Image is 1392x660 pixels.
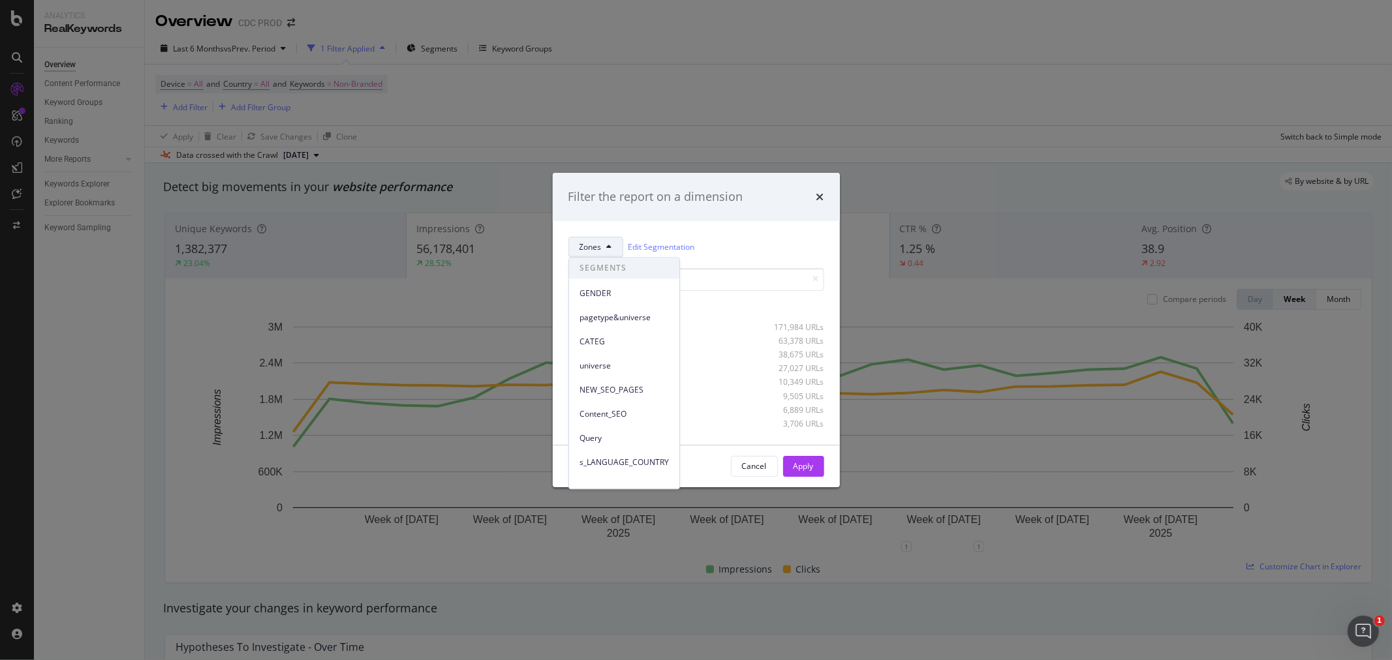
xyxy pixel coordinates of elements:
div: Filter the report on a dimension [568,188,743,205]
span: universe [580,360,669,372]
div: Select all data available [568,301,824,312]
button: Zones [568,237,623,258]
span: 1 [1374,616,1385,626]
span: SEGMENTS [569,258,679,278]
div: modal [553,173,840,487]
button: Apply [783,456,824,477]
span: GENDER [580,288,669,299]
a: Edit Segmentation [628,240,695,254]
input: Search [568,268,824,291]
div: 10,349 URLs [760,376,824,387]
div: Cancel [742,460,767,472]
span: e-commerce [580,481,669,492]
span: CATEG [580,336,669,348]
span: s_LANGUAGE_COUNTRY [580,457,669,468]
button: Cancel [731,456,778,477]
div: times [816,188,824,205]
div: 171,984 URLs [760,322,824,333]
div: Apply [794,460,814,472]
div: 63,378 URLs [760,335,824,346]
span: Query [580,432,669,444]
div: 3,706 URLs [760,418,824,429]
span: Zones [580,241,602,252]
span: pagetype&universe [580,312,669,323]
div: 38,675 URLs [760,349,824,360]
div: 9,505 URLs [760,391,824,402]
div: 27,027 URLs [760,363,824,374]
div: 6,889 URLs [760,404,824,415]
span: NEW_SEO_PAGES [580,384,669,396]
span: Content_SEO [580,408,669,420]
iframe: Intercom live chat [1348,616,1379,647]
